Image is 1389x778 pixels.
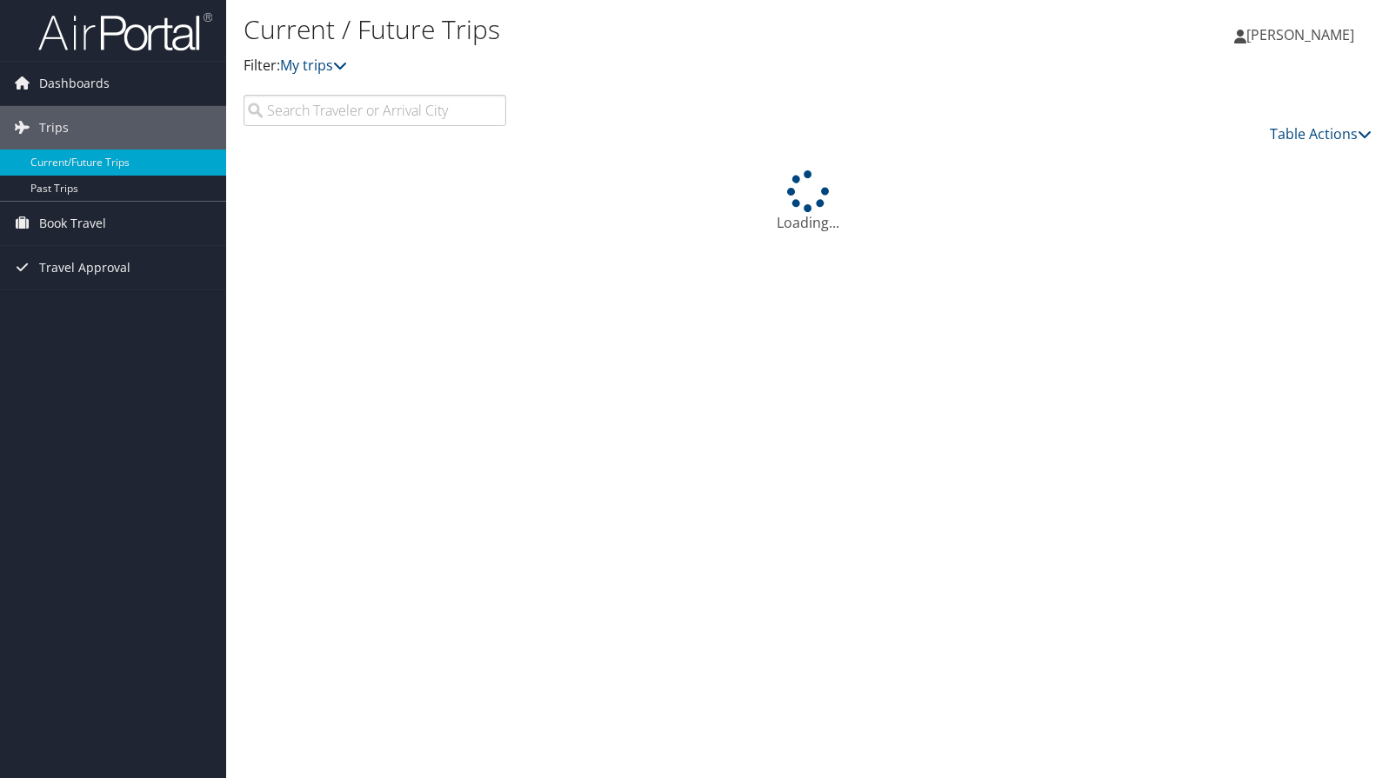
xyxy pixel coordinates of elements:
[1246,25,1354,44] span: [PERSON_NAME]
[244,11,996,48] h1: Current / Future Trips
[244,55,996,77] p: Filter:
[280,56,347,75] a: My trips
[244,170,1372,233] div: Loading...
[39,202,106,245] span: Book Travel
[244,95,506,126] input: Search Traveler or Arrival City
[39,62,110,105] span: Dashboards
[1270,124,1372,143] a: Table Actions
[1234,9,1372,61] a: [PERSON_NAME]
[38,11,212,52] img: airportal-logo.png
[39,106,69,150] span: Trips
[39,246,130,289] span: Travel Approval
